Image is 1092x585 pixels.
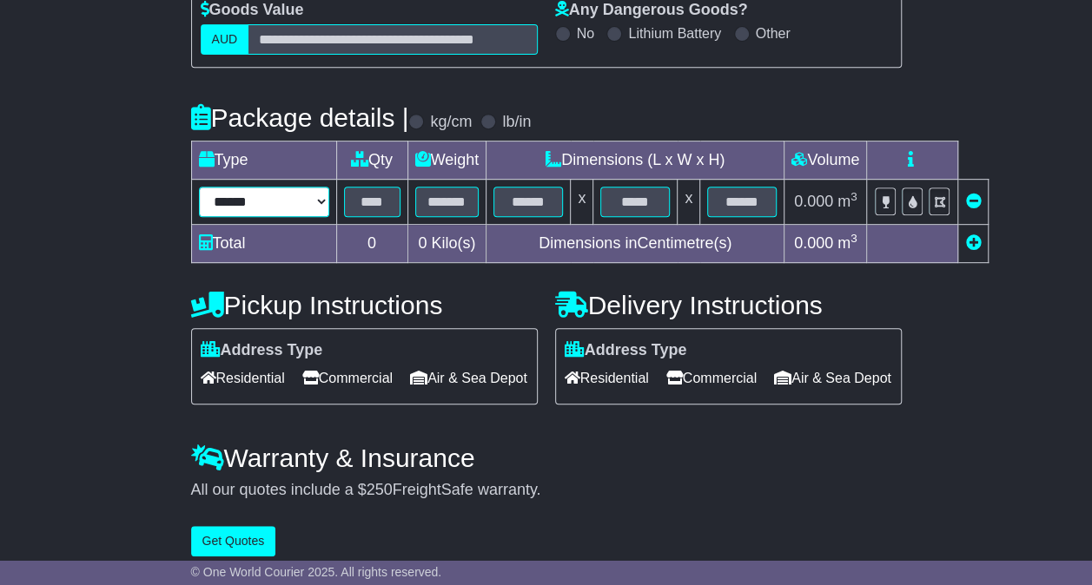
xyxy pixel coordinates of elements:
[191,225,336,263] td: Total
[756,25,791,42] label: Other
[565,341,687,360] label: Address Type
[784,141,867,180] td: Volume
[965,193,981,210] a: Remove this item
[407,225,486,263] td: Kilo(s)
[191,291,538,319] h4: Pickup Instructions
[850,232,857,245] sup: 3
[837,234,857,252] span: m
[774,365,891,391] span: Air & Sea Depot
[794,234,833,252] span: 0.000
[628,25,721,42] label: Lithium Battery
[410,365,527,391] span: Air & Sea Depot
[191,444,902,472] h4: Warranty & Insurance
[565,365,649,391] span: Residential
[577,25,594,42] label: No
[571,180,593,225] td: x
[850,190,857,203] sup: 3
[418,234,427,252] span: 0
[555,291,902,319] h4: Delivery Instructions
[367,481,393,498] span: 250
[201,365,285,391] span: Residential
[965,234,981,252] a: Add new item
[191,526,276,556] button: Get Quotes
[666,365,757,391] span: Commercial
[191,103,409,132] h4: Package details |
[794,193,833,210] span: 0.000
[837,193,857,210] span: m
[201,341,323,360] label: Address Type
[678,180,700,225] td: x
[502,113,531,132] label: lb/in
[336,141,407,180] td: Qty
[191,481,902,500] div: All our quotes include a $ FreightSafe warranty.
[430,113,472,132] label: kg/cm
[407,141,486,180] td: Weight
[191,565,442,579] span: © One World Courier 2025. All rights reserved.
[201,24,249,55] label: AUD
[302,365,393,391] span: Commercial
[486,141,784,180] td: Dimensions (L x W x H)
[201,1,304,20] label: Goods Value
[486,225,784,263] td: Dimensions in Centimetre(s)
[191,141,336,180] td: Type
[555,1,748,20] label: Any Dangerous Goods?
[336,225,407,263] td: 0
